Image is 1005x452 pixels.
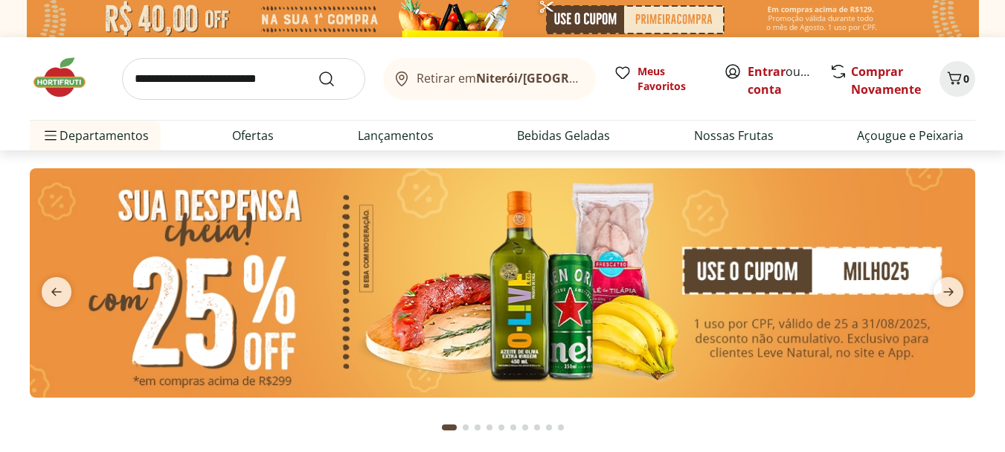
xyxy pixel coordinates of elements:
a: Entrar [748,63,786,80]
span: Meus Favoritos [638,64,706,94]
a: Nossas Frutas [694,127,774,144]
button: Go to page 5 from fs-carousel [495,410,507,445]
a: Comprar Novamente [851,63,921,98]
button: next [922,277,975,307]
img: cupom [30,168,975,398]
button: Go to page 8 from fs-carousel [531,410,543,445]
a: Criar conta [748,63,829,98]
a: Bebidas Geladas [517,127,610,144]
b: Niterói/[GEOGRAPHIC_DATA] [476,70,646,86]
img: Hortifruti [30,55,104,100]
input: search [122,58,365,100]
button: Current page from fs-carousel [439,410,460,445]
button: Go to page 3 from fs-carousel [472,410,484,445]
button: Go to page 2 from fs-carousel [460,410,472,445]
button: Carrinho [940,61,975,97]
a: Meus Favoritos [614,64,706,94]
button: Go to page 7 from fs-carousel [519,410,531,445]
span: ou [748,63,814,98]
button: Menu [42,118,60,153]
span: 0 [963,71,969,86]
a: Lançamentos [358,127,434,144]
button: Go to page 9 from fs-carousel [543,410,555,445]
a: Ofertas [232,127,274,144]
button: previous [30,277,83,307]
span: Departamentos [42,118,149,153]
span: Retirar em [417,71,581,85]
button: Go to page 4 from fs-carousel [484,410,495,445]
button: Submit Search [318,70,353,88]
a: Açougue e Peixaria [857,127,963,144]
button: Retirar emNiterói/[GEOGRAPHIC_DATA] [383,58,596,100]
button: Go to page 6 from fs-carousel [507,410,519,445]
button: Go to page 10 from fs-carousel [555,410,567,445]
